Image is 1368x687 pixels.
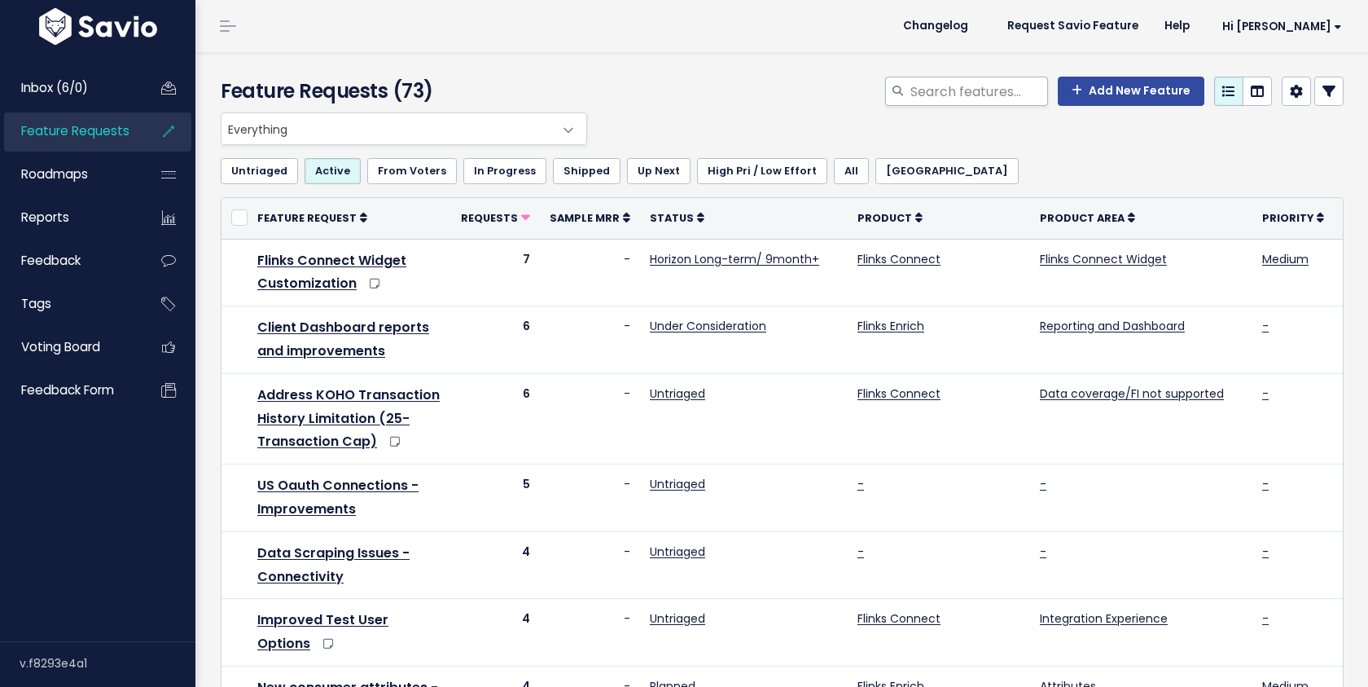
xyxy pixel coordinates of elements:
[461,209,530,226] a: Requests
[650,251,819,267] a: Horizon Long-term/ 9month+
[697,158,827,184] a: High Pri / Low Effort
[257,251,406,293] a: Flinks Connect Widget Customization
[540,306,640,374] td: -
[1262,251,1309,267] a: Medium
[257,476,419,518] a: US Oauth Connections - Improvements
[857,209,923,226] a: Product
[1262,476,1269,492] a: -
[21,165,88,183] span: Roadmaps
[221,158,1344,184] ul: Filter feature requests
[21,252,81,269] span: Feedback
[1040,476,1046,492] a: -
[305,158,361,184] a: Active
[21,381,114,399] span: Feedback form
[1203,14,1355,39] a: Hi [PERSON_NAME]
[627,158,691,184] a: Up Next
[21,79,88,96] span: Inbox (6/0)
[857,544,864,560] a: -
[650,209,704,226] a: Status
[834,158,869,184] a: All
[857,251,940,267] a: Flinks Connect
[4,156,135,193] a: Roadmaps
[857,476,864,492] a: -
[553,158,620,184] a: Shipped
[221,77,579,106] h4: Feature Requests (73)
[550,209,630,226] a: Sample MRR
[540,531,640,599] td: -
[463,158,546,184] a: In Progress
[257,385,440,451] a: Address KOHO Transaction History Limitation (25-Transaction Cap)
[4,328,135,366] a: Voting Board
[4,69,135,107] a: Inbox (6/0)
[650,385,705,402] a: Untriaged
[257,211,357,225] span: Feature Request
[21,295,51,312] span: Tags
[451,465,540,532] td: 5
[875,158,1019,184] a: [GEOGRAPHIC_DATA]
[1262,610,1269,627] a: -
[451,373,540,464] td: 6
[540,599,640,667] td: -
[857,318,924,334] a: Flinks Enrich
[4,242,135,280] a: Feedback
[540,465,640,532] td: -
[451,239,540,306] td: 7
[909,77,1048,106] input: Search features...
[994,14,1151,38] a: Request Savio Feature
[1262,211,1313,225] span: Priority
[21,209,69,226] span: Reports
[1040,544,1046,560] a: -
[650,211,694,225] span: Status
[857,385,940,402] a: Flinks Connect
[1040,211,1125,225] span: Product Area
[4,372,135,409] a: Feedback form
[903,20,968,32] span: Changelog
[650,544,705,560] a: Untriaged
[257,318,429,360] a: Client Dashboard reports and improvements
[1058,77,1204,106] a: Add New Feature
[1040,385,1224,402] a: Data coverage/FI not supported
[1040,251,1167,267] a: Flinks Connect Widget
[857,211,912,225] span: Product
[4,199,135,236] a: Reports
[21,338,100,355] span: Voting Board
[1222,20,1342,33] span: Hi [PERSON_NAME]
[21,122,129,139] span: Feature Requests
[221,112,587,145] span: Everything
[1262,544,1269,560] a: -
[367,158,457,184] a: From Voters
[857,610,940,627] a: Flinks Connect
[1040,318,1185,334] a: Reporting and Dashboard
[650,318,766,334] a: Under Consideration
[650,610,705,627] a: Untriaged
[257,544,410,586] a: Data Scraping Issues - Connectivity
[1040,209,1135,226] a: Product Area
[451,599,540,667] td: 4
[461,211,518,225] span: Requests
[550,211,620,225] span: Sample MRR
[1040,610,1168,627] a: Integration Experience
[1151,14,1203,38] a: Help
[20,642,195,685] div: v.f8293e4a1
[35,8,161,45] img: logo-white.9d6f32f41409.svg
[451,306,540,374] td: 6
[540,373,640,464] td: -
[4,285,135,323] a: Tags
[650,476,705,492] a: Untriaged
[1262,318,1269,334] a: -
[1262,209,1324,226] a: Priority
[1262,385,1269,402] a: -
[257,209,367,226] a: Feature Request
[4,112,135,150] a: Feature Requests
[540,239,640,306] td: -
[221,113,554,144] span: Everything
[221,158,298,184] a: Untriaged
[257,610,388,653] a: Improved Test User Options
[451,531,540,599] td: 4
